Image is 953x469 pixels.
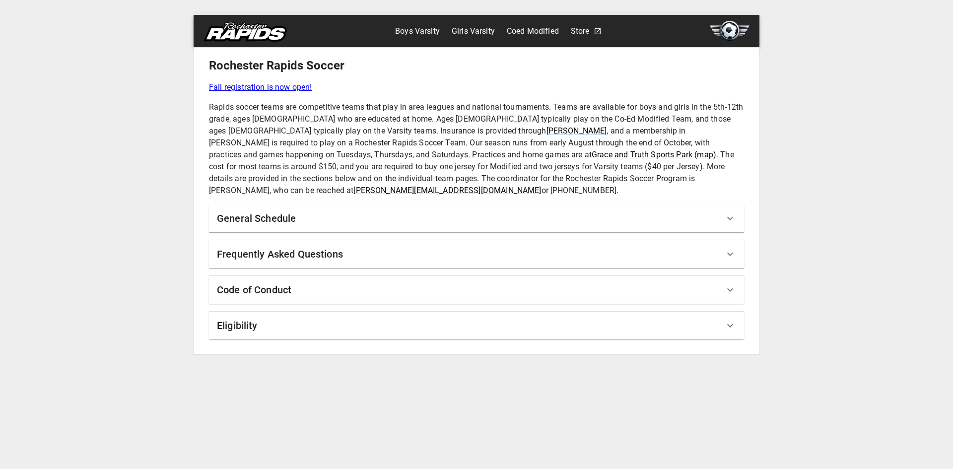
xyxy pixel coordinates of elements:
a: Girls Varsity [452,23,495,39]
div: General Schedule [209,204,744,232]
a: [PERSON_NAME] [546,126,607,135]
a: Store [571,23,590,39]
div: Eligibility [209,312,744,339]
img: soccer.svg [710,21,749,41]
h6: Eligibility [217,318,258,334]
h6: Frequently Asked Questions [217,246,343,262]
h6: General Schedule [217,210,296,226]
h5: Rochester Rapids Soccer [209,58,744,73]
h6: Code of Conduct [217,282,291,298]
div: Code of Conduct [209,276,744,304]
a: Boys Varsity [395,23,440,39]
a: Grace and Truth Sports Park [592,150,692,159]
img: rapids.svg [204,22,287,42]
a: (map) [694,150,716,159]
a: Coed Modified [507,23,559,39]
a: Fall registration is now open! [209,81,744,93]
a: [PERSON_NAME][EMAIL_ADDRESS][DOMAIN_NAME] [353,186,541,195]
p: Rapids soccer teams are competitive teams that play in area leagues and national tournaments. Tea... [209,101,744,197]
div: Frequently Asked Questions [209,240,744,268]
